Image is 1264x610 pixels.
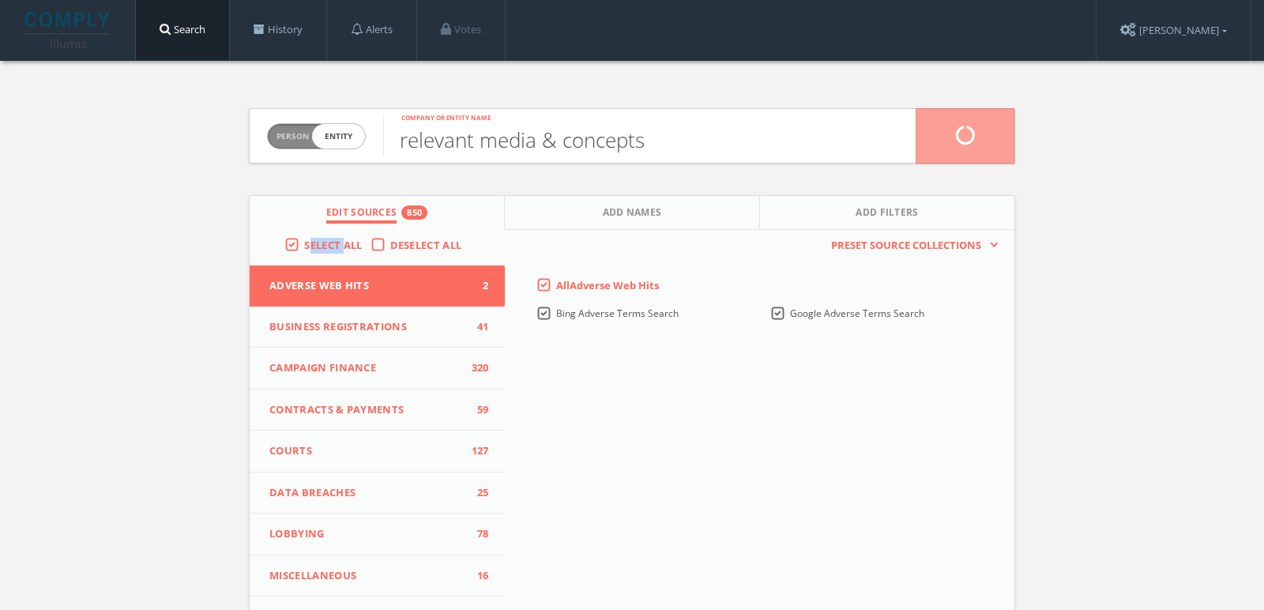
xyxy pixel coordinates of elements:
span: entity [312,124,365,149]
button: Contracts & Payments59 [250,390,505,431]
span: Person [276,130,309,142]
button: Preset Source Collections [823,238,999,254]
div: 850 [401,205,427,220]
span: 2 [465,278,489,294]
span: 41 [465,319,489,335]
button: Courts127 [250,431,505,473]
button: Adverse Web Hits2 [250,265,505,307]
span: Data Breaches [269,485,465,501]
button: Data Breaches25 [250,473,505,514]
span: Add Names [603,205,662,224]
span: Google Adverse Terms Search [790,307,924,320]
span: All Adverse Web Hits [556,278,659,292]
span: Contracts & Payments [269,402,465,418]
span: Add Filters [856,205,919,224]
span: Adverse Web Hits [269,278,465,294]
button: Add Filters [760,196,1014,230]
span: 59 [465,402,489,418]
button: Add Names [505,196,760,230]
span: Edit Sources [326,205,397,224]
span: 25 [465,485,489,501]
span: Select All [304,238,362,252]
button: Lobbying78 [250,514,505,555]
span: Deselect All [390,238,462,252]
span: 127 [465,443,489,459]
span: 78 [465,526,489,542]
span: Campaign Finance [269,360,465,376]
span: Bing Adverse Terms Search [556,307,679,320]
button: Business Registrations41 [250,307,505,348]
button: Miscellaneous16 [250,555,505,597]
span: Courts [269,443,465,459]
img: illumis [24,12,113,48]
span: Miscellaneous [269,568,465,584]
button: Edit Sources850 [250,196,505,230]
span: Lobbying [269,526,465,542]
span: Business Registrations [269,319,465,335]
button: Campaign Finance320 [250,348,505,390]
span: Preset Source Collections [823,238,989,254]
span: 320 [465,360,489,376]
span: 16 [465,568,489,584]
